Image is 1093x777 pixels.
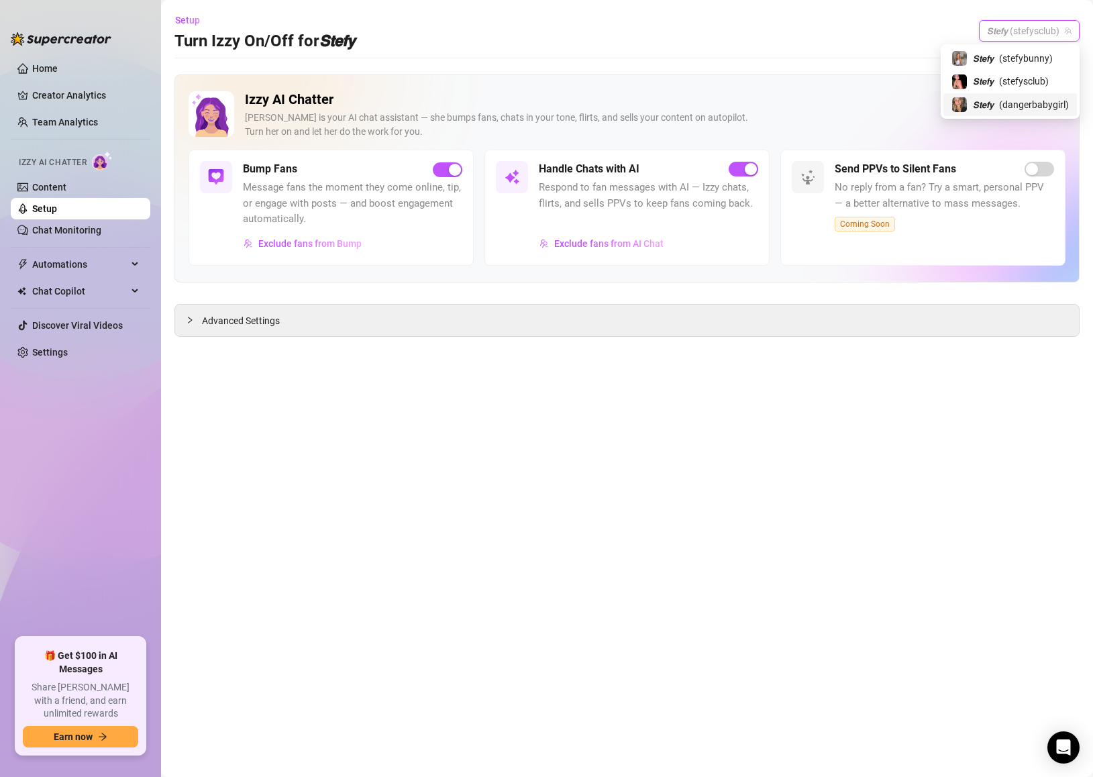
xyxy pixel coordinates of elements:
[999,74,1049,89] span: ( stefysclub )
[245,111,1024,139] div: [PERSON_NAME] is your AI chat assistant — she bumps fans, chats in your tone, flirts, and sells y...
[987,21,1072,41] span: 𝙎𝙩𝙚𝙛𝙮 (stefysclub)
[17,287,26,296] img: Chat Copilot
[23,726,138,747] button: Earn nowarrow-right
[23,650,138,676] span: 🎁 Get $100 in AI Messages
[174,31,355,52] h3: Turn Izzy On/Off for 𝙎𝙩𝙚𝙛𝙮
[952,74,967,89] img: 𝙎𝙩𝙚𝙛𝙮 (@stefysclub)
[175,15,200,25] span: Setup
[539,233,664,254] button: Exclude fans from AI Chat
[32,63,58,74] a: Home
[17,259,28,270] span: thunderbolt
[952,97,967,112] img: 𝙎𝙩𝙚𝙛𝙮 (@dangerbabygirl)
[244,239,253,248] img: svg%3e
[32,280,127,302] span: Chat Copilot
[243,233,362,254] button: Exclude fans from Bump
[32,320,123,331] a: Discover Viral Videos
[973,51,994,66] span: 𝙎𝙩𝙚𝙛𝙮
[174,9,211,31] button: Setup
[999,97,1069,112] span: ( dangerbabygirl )
[835,180,1054,211] span: No reply from a fan? Try a smart, personal PPV — a better alternative to mass messages.
[32,225,101,236] a: Chat Monitoring
[243,180,462,227] span: Message fans the moment they come online, tip, or engage with posts — and boost engagement automa...
[32,117,98,127] a: Team Analytics
[186,313,202,327] div: collapsed
[23,681,138,721] span: Share [PERSON_NAME] with a friend, and earn unlimited rewards
[539,239,549,248] img: svg%3e
[973,74,994,89] span: 𝙎𝙩𝙚𝙛𝙮
[11,32,111,46] img: logo-BBDzfeDw.svg
[208,169,224,185] img: svg%3e
[554,238,664,249] span: Exclude fans from AI Chat
[98,732,107,741] span: arrow-right
[245,91,1024,108] h2: Izzy AI Chatter
[32,182,66,193] a: Content
[539,161,639,177] h5: Handle Chats with AI
[54,731,93,742] span: Earn now
[800,169,816,185] img: svg%3e
[92,151,113,170] img: AI Chatter
[539,180,758,211] span: Respond to fan messages with AI — Izzy chats, flirts, and sells PPVs to keep fans coming back.
[999,51,1053,66] span: ( stefybunny )
[32,254,127,275] span: Automations
[186,316,194,324] span: collapsed
[973,97,994,112] span: 𝙎𝙩𝙚𝙛𝙮
[32,85,140,106] a: Creator Analytics
[835,161,956,177] h5: Send PPVs to Silent Fans
[952,51,967,66] img: 𝙎𝙩𝙚𝙛𝙮 (@stefybunny)
[32,203,57,214] a: Setup
[258,238,362,249] span: Exclude fans from Bump
[835,217,895,231] span: Coming Soon
[19,156,87,169] span: Izzy AI Chatter
[243,161,297,177] h5: Bump Fans
[202,313,280,328] span: Advanced Settings
[504,169,520,185] img: svg%3e
[189,91,234,137] img: Izzy AI Chatter
[32,347,68,358] a: Settings
[1047,731,1080,764] div: Open Intercom Messenger
[1064,27,1072,35] span: team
